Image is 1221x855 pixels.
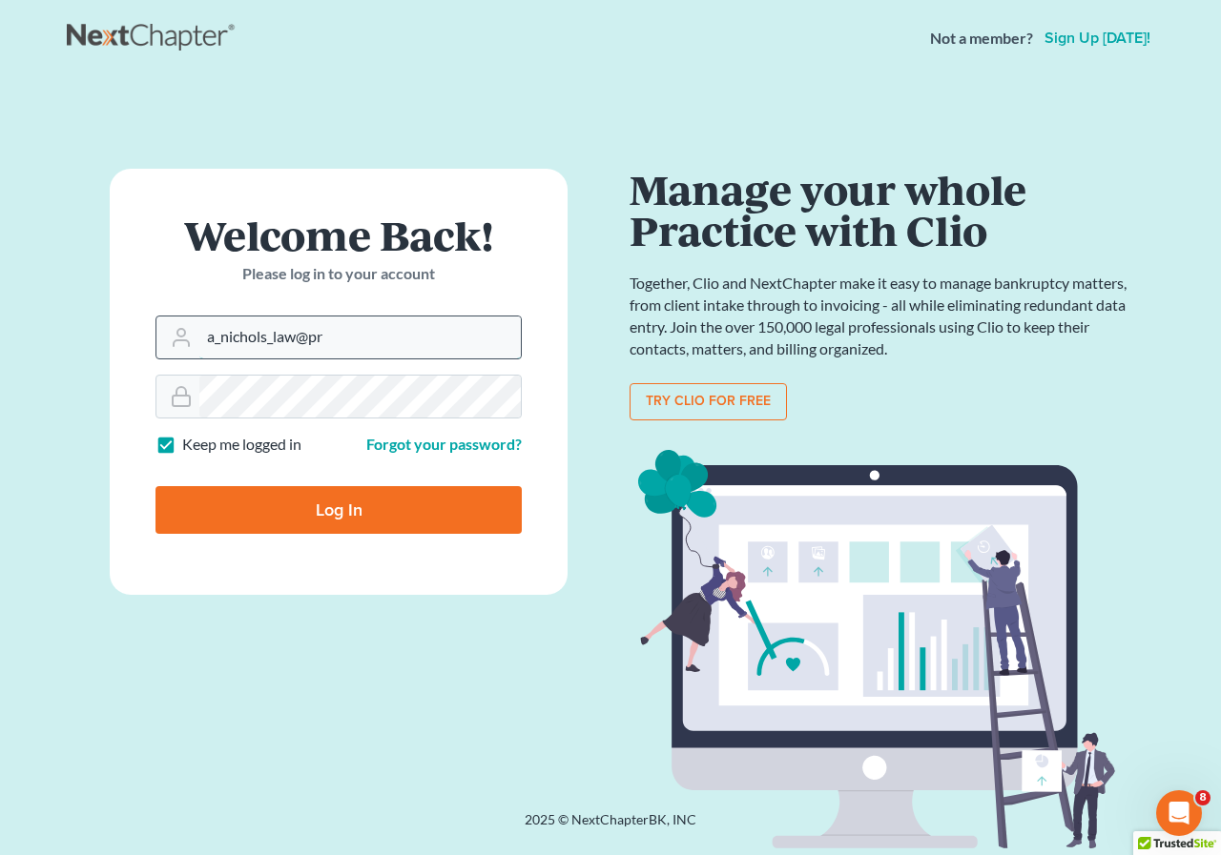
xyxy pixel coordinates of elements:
[67,810,1154,845] div: 2025 © NextChapterBK, INC
[155,263,522,285] p: Please log in to your account
[930,28,1033,50] strong: Not a member?
[630,383,787,421] a: Try clio for free
[155,486,522,534] input: Log In
[199,316,521,358] input: Email Address
[630,169,1135,250] h1: Manage your whole Practice with Clio
[630,273,1135,359] p: Together, Clio and NextChapter make it easy to manage bankruptcy matters, from client intake thro...
[1195,790,1211,805] span: 8
[155,214,522,255] h1: Welcome Back!
[182,434,301,456] label: Keep me logged in
[366,435,522,453] a: Forgot your password?
[1041,31,1154,46] a: Sign up [DATE]!
[1156,790,1202,836] iframe: Intercom live chat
